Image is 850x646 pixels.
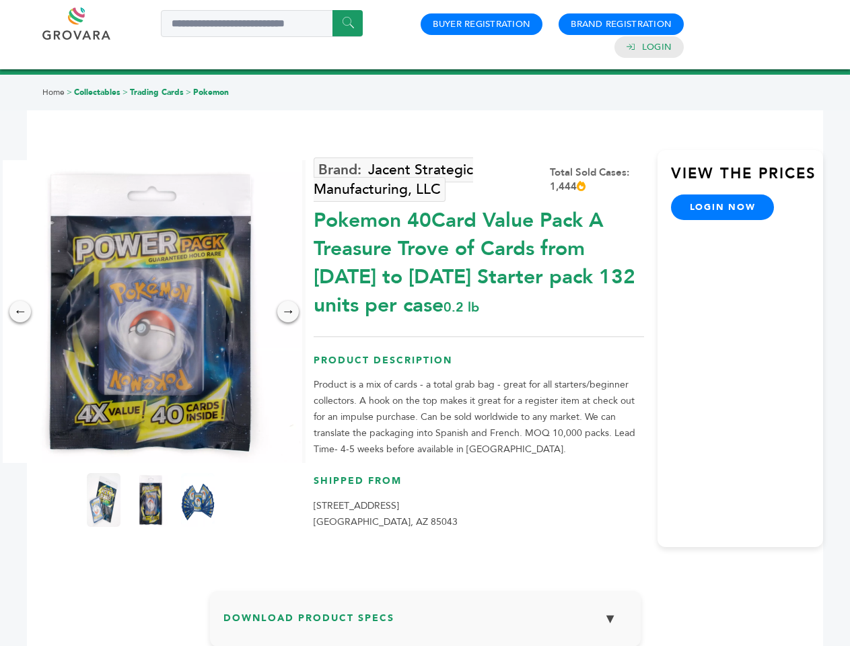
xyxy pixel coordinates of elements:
div: ← [9,301,31,322]
a: Jacent Strategic Manufacturing, LLC [314,157,473,202]
a: Trading Cards [130,87,184,98]
a: Home [42,87,65,98]
h3: View the Prices [671,164,823,194]
img: Pokemon 40-Card Value Pack – A Treasure Trove of Cards from 1996 to 2024 - Starter pack! 132 unit... [87,473,120,527]
div: Pokemon 40Card Value Pack A Treasure Trove of Cards from [DATE] to [DATE] Starter pack 132 units ... [314,200,644,320]
span: > [122,87,128,98]
img: Pokemon 40-Card Value Pack – A Treasure Trove of Cards from 1996 to 2024 - Starter pack! 132 unit... [134,473,168,527]
a: Pokemon [193,87,229,98]
span: > [67,87,72,98]
p: [STREET_ADDRESS] [GEOGRAPHIC_DATA], AZ 85043 [314,498,644,530]
div: Total Sold Cases: 1,444 [550,166,644,194]
input: Search a product or brand... [161,10,363,37]
a: login now [671,194,775,220]
a: Brand Registration [571,18,672,30]
a: Buyer Registration [433,18,530,30]
h3: Product Description [314,354,644,378]
img: Pokemon 40-Card Value Pack – A Treasure Trove of Cards from 1996 to 2024 - Starter pack! 132 unit... [181,473,215,527]
h3: Download Product Specs [223,604,627,643]
a: Login [642,41,672,53]
div: → [277,301,299,322]
span: 0.2 lb [444,298,479,316]
button: ▼ [594,604,627,633]
h3: Shipped From [314,474,644,498]
p: Product is a mix of cards - a total grab bag - great for all starters/beginner collectors. A hook... [314,377,644,458]
span: > [186,87,191,98]
a: Collectables [74,87,120,98]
